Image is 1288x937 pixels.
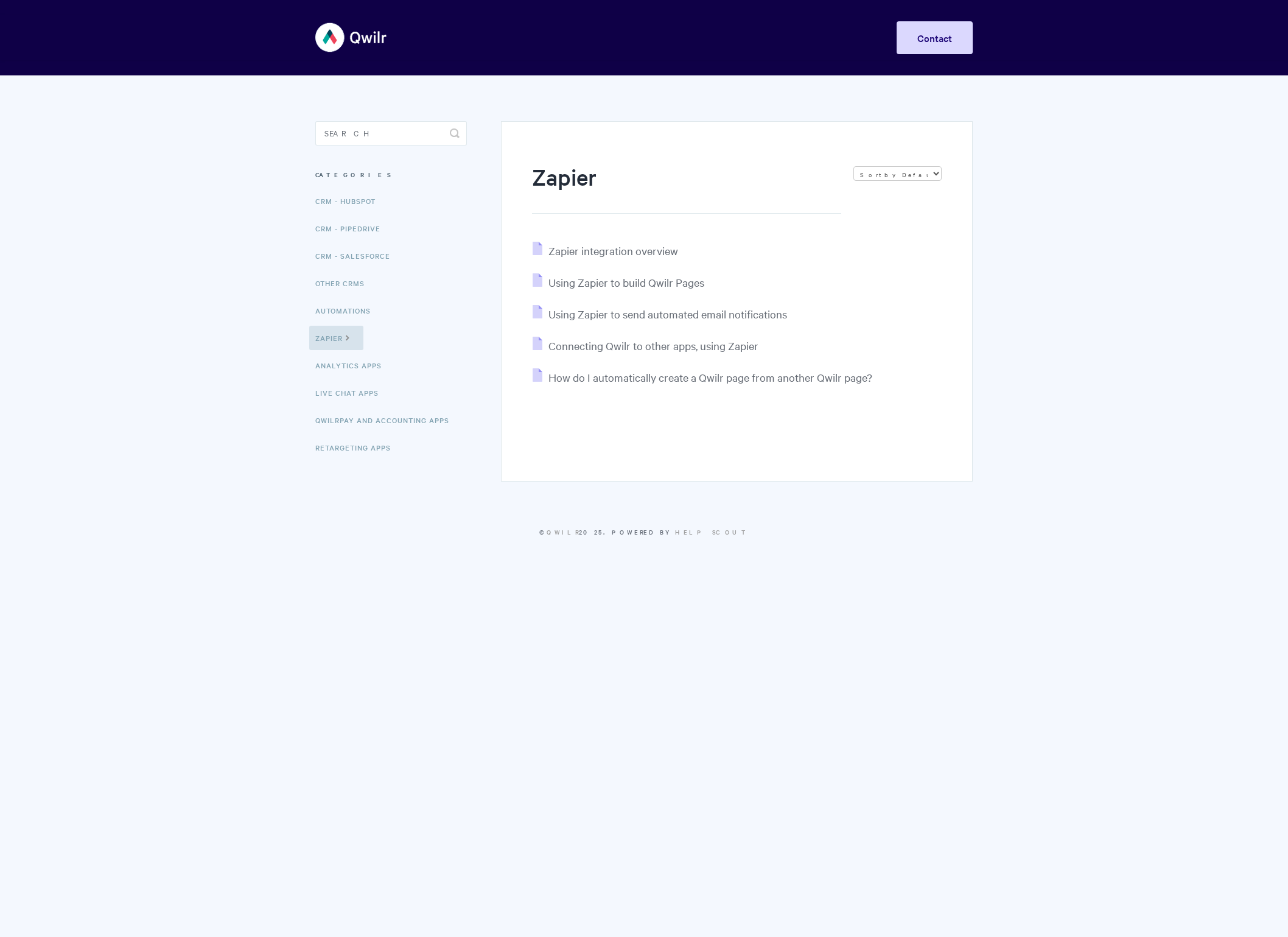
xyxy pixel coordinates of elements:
[315,189,385,213] a: CRM - HubSpot
[548,275,704,289] span: Using Zapier to build Qwilr Pages
[315,298,380,323] a: Automations
[533,339,758,353] a: Connecting Qwilr to other apps, using Zapier
[533,307,787,321] a: Using Zapier to send automated email notifications
[315,121,467,146] input: Search
[897,21,973,54] a: Contact
[315,527,973,538] p: © 2025.
[315,381,388,405] a: Live Chat Apps
[533,275,704,289] a: Using Zapier to build Qwilr Pages
[533,370,872,384] a: How do I automatically create a Qwilr page from another Qwilr page?
[315,271,374,295] a: Other CRMs
[548,339,758,353] span: Connecting Qwilr to other apps, using Zapier
[548,307,787,321] span: Using Zapier to send automated email notifications
[315,435,400,460] a: Retargeting Apps
[675,527,749,536] a: Help Scout
[533,244,678,258] a: Zapier integration overview
[315,15,388,60] img: Qwilr Help Center
[548,370,872,384] span: How do I automatically create a Qwilr page from another Qwilr page?
[309,326,363,350] a: Zapier
[315,408,458,432] a: QwilrPay and Accounting Apps
[612,527,749,536] span: Powered by
[548,244,678,258] span: Zapier integration overview
[547,527,579,536] a: Qwilr
[532,161,841,214] h1: Zapier
[315,164,467,186] h3: Categories
[853,166,942,181] select: Page reloads on selection
[315,216,390,240] a: CRM - Pipedrive
[315,353,391,377] a: Analytics Apps
[315,244,399,268] a: CRM - Salesforce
